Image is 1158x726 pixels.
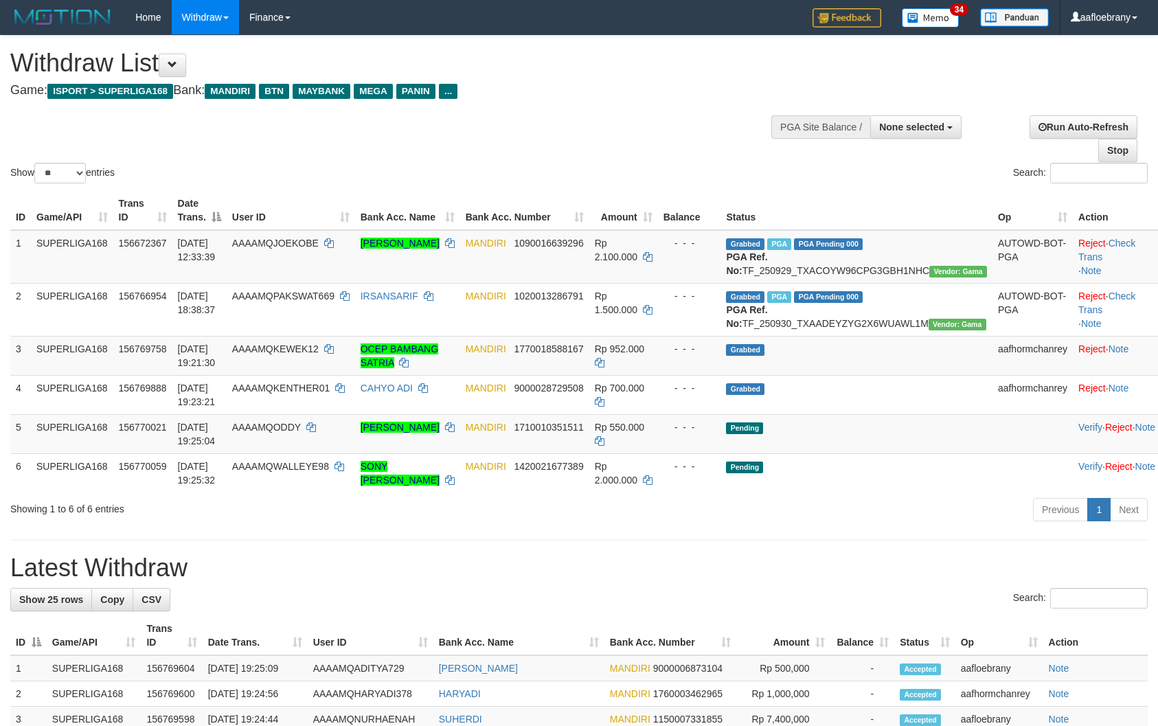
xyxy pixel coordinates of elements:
th: Bank Acc. Number: activate to sort column ascending [604,616,736,655]
a: Note [1049,688,1069,699]
td: TF_250930_TXAADEYZYG2X6WUAWL1M [720,283,992,336]
a: Note [1109,383,1129,394]
label: Search: [1013,163,1148,183]
a: Reject [1105,461,1133,472]
a: IRSANSARIF [361,291,418,302]
span: MANDIRI [466,238,506,249]
span: MANDIRI [610,714,650,725]
span: Vendor URL: https://trx31.1velocity.biz [929,319,986,330]
span: Rp 2.000.000 [595,461,637,486]
a: Next [1110,498,1148,521]
span: Grabbed [726,383,764,395]
td: AAAAMQADITYA729 [308,655,433,681]
td: AUTOWD-BOT-PGA [992,283,1073,336]
a: Reject [1078,383,1106,394]
span: 156769758 [119,343,167,354]
span: Copy 1770018588167 to clipboard [514,343,583,354]
span: AAAAMQODDY [232,422,301,433]
td: 6 [10,453,31,492]
td: 2 [10,283,31,336]
label: Show entries [10,163,115,183]
a: Verify [1078,422,1102,433]
td: Rp 500,000 [736,655,830,681]
th: Balance [658,191,721,230]
a: Stop [1098,139,1137,162]
a: SUHERDI [439,714,482,725]
span: MANDIRI [610,663,650,674]
div: PGA Site Balance / [771,115,870,139]
td: aafloebrany [955,655,1043,681]
a: Verify [1078,461,1102,472]
a: SONY [PERSON_NAME] [361,461,440,486]
a: CAHYO ADI [361,383,413,394]
a: Show 25 rows [10,588,92,611]
a: Reject [1105,422,1133,433]
a: Reject [1078,238,1106,249]
div: - - - [663,289,716,303]
a: 1 [1087,498,1111,521]
span: AAAAMQJOEKOBE [232,238,319,249]
th: Balance: activate to sort column ascending [830,616,895,655]
h4: Game: Bank: [10,84,758,98]
img: panduan.png [980,8,1049,27]
span: MAYBANK [293,84,350,99]
h1: Withdraw List [10,49,758,77]
span: CSV [141,594,161,605]
span: MANDIRI [205,84,256,99]
td: aafhormchanrey [992,336,1073,375]
b: PGA Ref. No: [726,304,767,329]
a: Note [1081,265,1102,276]
th: Bank Acc. Name: activate to sort column ascending [355,191,460,230]
a: [PERSON_NAME] [361,238,440,249]
td: 1 [10,655,47,681]
div: - - - [663,460,716,473]
th: Game/API: activate to sort column ascending [31,191,113,230]
a: Note [1049,663,1069,674]
td: SUPERLIGA168 [31,230,113,284]
td: - [830,655,895,681]
a: [PERSON_NAME] [439,663,518,674]
span: Copy 9000028729508 to clipboard [514,383,583,394]
span: MANDIRI [466,291,506,302]
th: Op: activate to sort column ascending [955,616,1043,655]
td: TF_250929_TXACOYW96CPG3GBH1NHC [720,230,992,284]
th: ID: activate to sort column descending [10,616,47,655]
td: AUTOWD-BOT-PGA [992,230,1073,284]
span: Rp 952.000 [595,343,644,354]
th: Status [720,191,992,230]
input: Search: [1050,163,1148,183]
span: Rp 1.500.000 [595,291,637,315]
span: AAAAMQWALLEYE98 [232,461,329,472]
span: Accepted [900,714,941,726]
td: SUPERLIGA168 [31,414,113,453]
td: SUPERLIGA168 [31,283,113,336]
span: 156766954 [119,291,167,302]
span: AAAAMQKENTHER01 [232,383,330,394]
td: SUPERLIGA168 [31,375,113,414]
th: Action [1043,616,1148,655]
span: MANDIRI [466,461,506,472]
span: [DATE] 19:25:32 [178,461,216,486]
span: Rp 550.000 [595,422,644,433]
th: Trans ID: activate to sort column ascending [141,616,202,655]
input: Search: [1050,588,1148,609]
span: [DATE] 19:25:04 [178,422,216,446]
a: Note [1049,714,1069,725]
span: ISPORT > SUPERLIGA168 [47,84,173,99]
span: Copy 1150007331855 to clipboard [653,714,723,725]
div: - - - [663,420,716,434]
th: Date Trans.: activate to sort column ascending [203,616,308,655]
span: MEGA [354,84,393,99]
td: AAAAMQHARYADI378 [308,681,433,707]
td: aafhormchanrey [992,375,1073,414]
span: Copy 1420021677389 to clipboard [514,461,583,472]
b: PGA Ref. No: [726,251,767,276]
span: Copy 1090016639296 to clipboard [514,238,583,249]
td: [DATE] 19:24:56 [203,681,308,707]
span: Grabbed [726,291,764,303]
td: SUPERLIGA168 [47,681,141,707]
span: 34 [950,3,968,16]
td: Rp 1,000,000 [736,681,830,707]
td: 156769600 [141,681,202,707]
span: Pending [726,462,763,473]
